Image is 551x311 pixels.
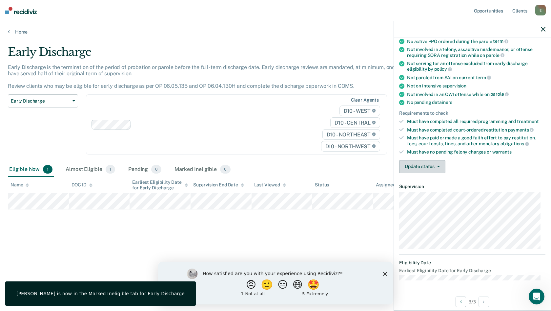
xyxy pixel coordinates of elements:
div: Clear agents [351,97,379,103]
div: Not on intensive [407,83,545,89]
span: 0 [151,165,161,174]
span: treatment [517,119,539,124]
div: Almost Eligible [64,162,116,177]
button: Update status [399,160,445,173]
div: Marked Ineligible [173,162,232,177]
div: Last Viewed [254,182,286,188]
div: Not paroled from SAI on current [407,75,545,81]
span: D10 - WEST [339,106,380,116]
a: Home [8,29,543,35]
div: Early Discharge [8,45,421,64]
span: policy [434,66,452,72]
div: Status [315,182,329,188]
div: Earliest Eligibility Date for Early Discharge [132,179,188,191]
div: Must have paid or made a good faith effort to pay restitution, fees, court costs, fines, and othe... [407,135,545,146]
div: Not involved in a felony, assaultive misdemeanor, or offense requiring SORA registration while on [407,47,545,58]
div: [PERSON_NAME] is now in the Marked Ineligible tab for Early Discharge [16,291,185,297]
div: No pending [407,100,545,105]
span: obligations [500,141,529,146]
button: Next Opportunity [479,297,489,307]
div: E [535,5,546,15]
div: No active PPO ordered during the parole [407,38,545,44]
div: DOC ID [71,182,92,188]
p: Early Discharge is the termination of the period of probation or parole before the full-term disc... [8,64,415,89]
div: Assigned to [376,182,407,188]
span: payments [508,127,534,132]
span: Early Discharge [11,98,70,104]
span: 6 [220,165,231,174]
img: Recidiviz [5,7,37,14]
div: Not serving for an offense excluded from early discharge eligibility by [407,61,545,72]
span: warrants [492,149,512,155]
span: term [476,75,491,80]
span: D10 - NORTHWEST [321,141,380,152]
span: D10 - CENTRAL [330,117,380,128]
iframe: Survey by Kim from Recidiviz [158,262,393,304]
div: Must have completed court-ordered restitution [407,127,545,133]
div: Must have completed all required programming and [407,119,545,124]
div: Not involved in an OWI offense while on [407,91,545,97]
div: Must have no pending felony charges or [407,149,545,155]
dt: Eligibility Date [399,260,545,266]
div: Requirements to check [399,110,545,116]
div: Name [10,182,29,188]
div: Pending [127,162,163,177]
span: 1 [43,165,52,174]
button: Previous Opportunity [456,297,466,307]
div: Supervision End Date [193,182,244,188]
span: D10 - NORTHEAST [322,129,380,140]
div: Eligible Now [8,162,54,177]
span: detainers [432,100,452,105]
span: term [493,38,508,44]
span: supervision [442,83,466,88]
span: 1 [106,165,115,174]
iframe: Intercom live chat [529,289,544,304]
div: 3 / 3 [394,293,551,310]
dt: Earliest Eligibility Date for Early Discharge [399,268,545,274]
dt: Supervision [399,184,545,189]
span: parole [486,53,504,58]
span: parole [490,91,509,97]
